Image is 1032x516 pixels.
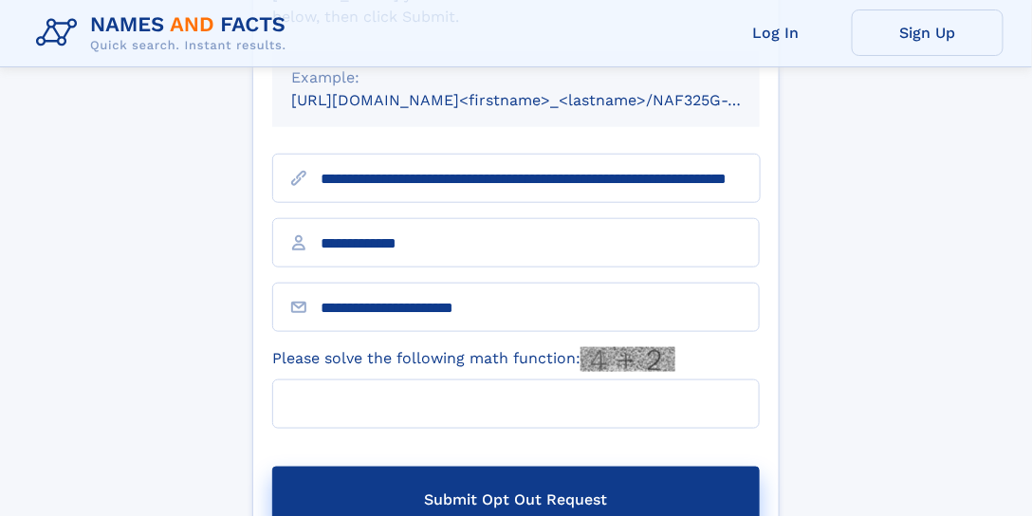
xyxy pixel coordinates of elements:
[272,347,675,372] label: Please solve the following math function:
[852,9,1004,56] a: Sign Up
[291,66,741,89] div: Example:
[700,9,852,56] a: Log In
[291,91,796,109] small: [URL][DOMAIN_NAME]<firstname>_<lastname>/NAF325G-xxxxxxxx
[28,8,302,59] img: Logo Names and Facts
